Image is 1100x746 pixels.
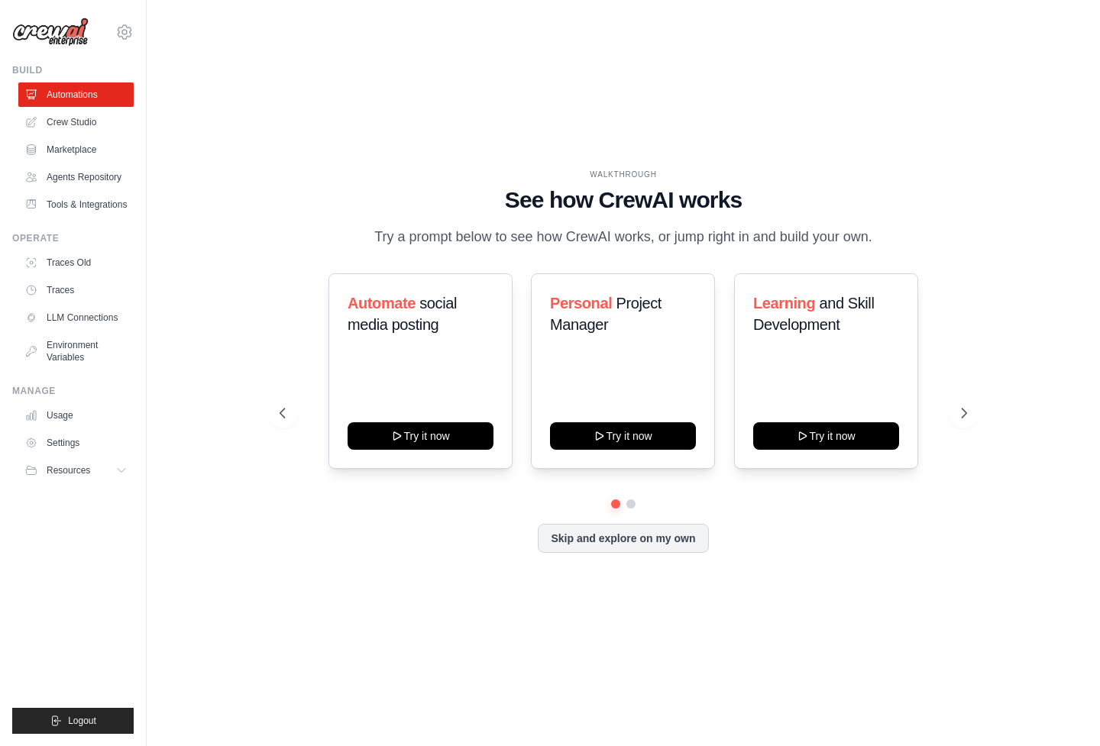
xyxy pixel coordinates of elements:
span: Logout [68,715,96,727]
h1: See how CrewAI works [280,186,966,214]
img: Logo [12,18,89,47]
button: Try it now [348,422,493,450]
span: Automate [348,295,416,312]
span: and Skill Development [753,295,874,333]
a: Traces Old [18,250,134,275]
div: WALKTHROUGH [280,169,966,180]
a: Crew Studio [18,110,134,134]
a: Usage [18,403,134,428]
p: Try a prompt below to see how CrewAI works, or jump right in and build your own. [367,226,880,248]
div: Operate [12,232,134,244]
span: social media posting [348,295,457,333]
a: Marketplace [18,137,134,162]
a: Automations [18,82,134,107]
button: Try it now [753,422,899,450]
span: Learning [753,295,815,312]
a: LLM Connections [18,305,134,330]
div: Build [12,64,134,76]
span: Personal [550,295,612,312]
button: Try it now [550,422,696,450]
a: Traces [18,278,134,302]
a: Tools & Integrations [18,192,134,217]
a: Settings [18,431,134,455]
button: Skip and explore on my own [538,524,708,553]
button: Logout [12,708,134,734]
a: Agents Repository [18,165,134,189]
a: Environment Variables [18,333,134,370]
button: Resources [18,458,134,483]
span: Project Manager [550,295,662,333]
div: Manage [12,385,134,397]
span: Resources [47,464,90,476]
